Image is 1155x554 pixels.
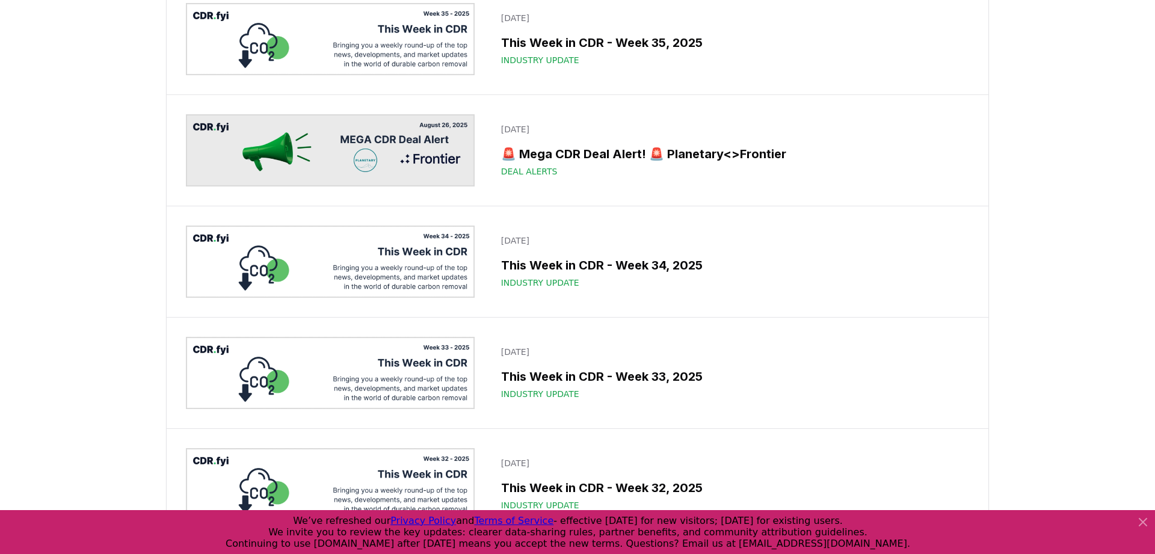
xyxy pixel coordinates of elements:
img: This Week in CDR - Week 33, 2025 blog post image [186,337,475,409]
span: Industry Update [501,388,579,400]
img: This Week in CDR - Week 32, 2025 blog post image [186,448,475,520]
span: Industry Update [501,54,579,66]
p: [DATE] [501,457,962,469]
a: [DATE]This Week in CDR - Week 35, 2025Industry Update [494,5,969,73]
img: 🚨 Mega CDR Deal Alert! 🚨 Planetary<>Frontier blog post image [186,114,475,186]
h3: This Week in CDR - Week 34, 2025 [501,256,962,274]
a: [DATE]This Week in CDR - Week 33, 2025Industry Update [494,339,969,407]
span: Deal Alerts [501,165,558,177]
p: [DATE] [501,123,962,135]
p: [DATE] [501,235,962,247]
img: This Week in CDR - Week 34, 2025 blog post image [186,226,475,298]
p: [DATE] [501,346,962,358]
h3: This Week in CDR - Week 33, 2025 [501,368,962,386]
h3: This Week in CDR - Week 35, 2025 [501,34,962,52]
a: [DATE]🚨 Mega CDR Deal Alert! 🚨 Planetary<>FrontierDeal Alerts [494,116,969,185]
span: Industry Update [501,277,579,289]
a: [DATE]This Week in CDR - Week 34, 2025Industry Update [494,227,969,296]
span: Industry Update [501,499,579,511]
p: [DATE] [501,12,962,24]
a: [DATE]This Week in CDR - Week 32, 2025Industry Update [494,450,969,519]
h3: This Week in CDR - Week 32, 2025 [501,479,962,497]
h3: 🚨 Mega CDR Deal Alert! 🚨 Planetary<>Frontier [501,145,962,163]
img: This Week in CDR - Week 35, 2025 blog post image [186,3,475,75]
